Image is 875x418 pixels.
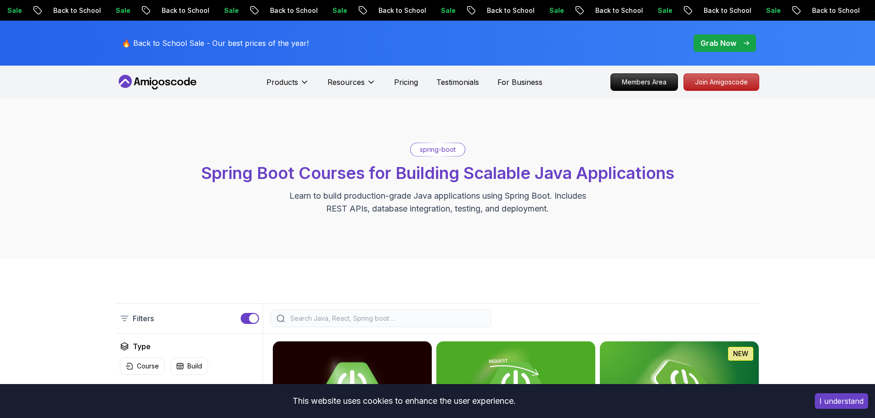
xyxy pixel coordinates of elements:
input: Search Java, React, Spring boot ... [288,314,485,323]
a: Members Area [610,73,678,91]
button: Products [266,77,309,95]
p: Back to School [694,6,756,15]
p: Back to School [368,6,431,15]
p: Back to School [585,6,648,15]
p: Sale [214,6,243,15]
a: Testimonials [436,77,479,88]
button: Build [170,357,208,375]
p: Sale [756,6,785,15]
p: Sale [539,6,569,15]
div: This website uses cookies to enhance the user experience. [7,391,801,411]
p: Members Area [611,74,677,90]
p: Join Amigoscode [684,74,759,90]
p: 🔥 Back to School Sale - Our best prices of the year! [122,38,309,49]
button: Accept cookies [815,393,868,409]
button: Resources [327,77,376,95]
a: For Business [497,77,542,88]
a: Join Amigoscode [683,73,759,91]
p: Back to School [152,6,214,15]
span: Spring Boot Courses for Building Scalable Java Applications [201,163,674,183]
p: Build [187,362,202,371]
p: Back to School [43,6,106,15]
p: Course [137,362,159,371]
p: Sale [106,6,135,15]
button: Course [120,357,165,375]
p: Learn to build production-grade Java applications using Spring Boot. Includes REST APIs, database... [283,189,592,215]
p: Back to School [260,6,322,15]
p: Sale [648,6,677,15]
p: Filters [133,313,154,324]
p: Products [266,77,298,88]
a: Pricing [394,77,418,88]
p: NEW [733,349,748,358]
p: spring-boot [420,145,456,154]
h2: Type [133,341,151,352]
p: Grab Now [700,38,736,49]
p: Sale [431,6,460,15]
p: Sale [322,6,352,15]
p: Resources [327,77,365,88]
p: Back to School [477,6,539,15]
p: Back to School [802,6,864,15]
